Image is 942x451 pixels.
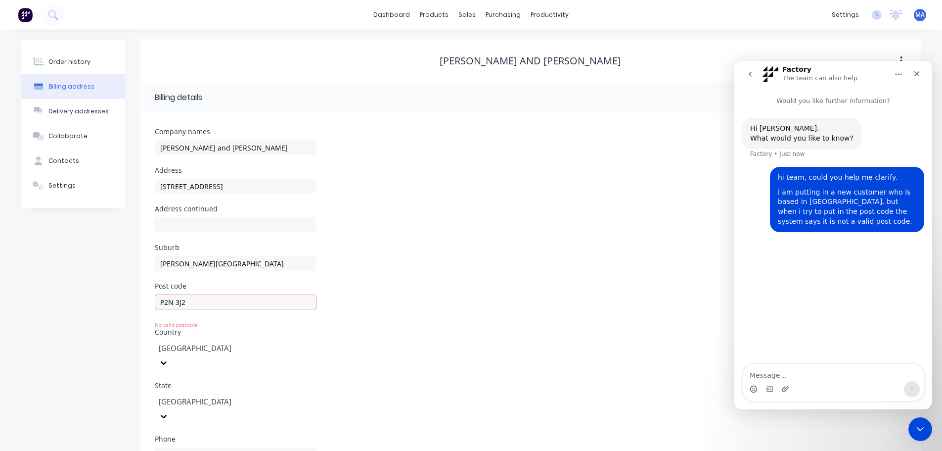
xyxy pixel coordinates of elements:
div: Address [155,167,316,174]
button: Settings [21,173,125,198]
a: dashboard [368,7,415,22]
div: Suburb [155,244,316,251]
button: Order history [21,50,125,74]
div: productivity [526,7,574,22]
div: settings [827,7,864,22]
div: Address continued [155,205,316,212]
div: No valid postcode [155,321,316,329]
div: Collaborate [48,132,88,141]
div: Company names [155,128,316,135]
div: Country [155,329,316,336]
img: Factory [18,7,33,22]
div: products [415,7,453,22]
div: sales [453,7,481,22]
div: Delivery addresses [48,107,109,116]
div: State [155,382,316,389]
button: Contacts [21,149,125,173]
div: Settings [48,181,76,190]
iframe: Intercom live chat [908,417,932,441]
div: Post code [155,283,316,290]
iframe: Intercom live chat [734,61,932,409]
div: purchasing [481,7,526,22]
button: Billing address [21,74,125,99]
button: Collaborate [21,124,125,149]
button: Delivery addresses [21,99,125,124]
div: Order history [48,57,90,66]
span: MA [915,10,925,19]
div: [PERSON_NAME] and [PERSON_NAME] [440,55,621,67]
div: Phone [155,436,316,443]
div: Billing address [48,82,94,91]
div: Billing details [155,92,202,103]
div: Contacts [48,156,79,165]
